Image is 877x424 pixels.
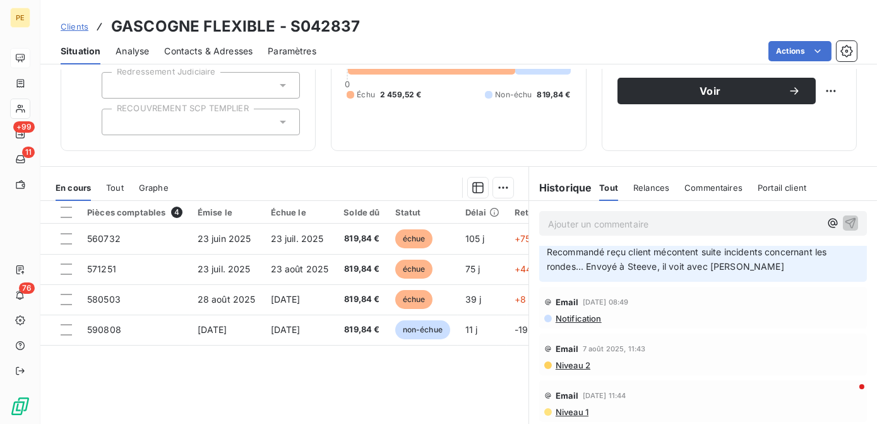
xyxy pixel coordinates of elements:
[271,324,301,335] span: [DATE]
[61,45,100,58] span: Situation
[343,293,379,306] span: 819,84 €
[87,207,182,218] div: Pièces comptables
[465,294,482,305] span: 39 j
[465,324,478,335] span: 11 j
[515,324,533,335] span: -19 j
[684,183,743,193] span: Commentaires
[515,207,555,217] div: Retard
[112,116,122,128] input: Ajouter une valeur
[583,298,629,306] span: [DATE] 08:49
[198,263,251,274] span: 23 juil. 2025
[357,89,375,100] span: Échu
[87,263,116,274] span: 571251
[343,233,379,245] span: 819,84 €
[556,297,579,307] span: Email
[87,324,121,335] span: 590808
[465,207,499,217] div: Délai
[758,183,806,193] span: Portail client
[495,89,532,100] span: Non-échu
[465,233,485,244] span: 105 j
[343,207,379,217] div: Solde dû
[554,360,590,370] span: Niveau 2
[268,45,316,58] span: Paramètres
[87,294,121,305] span: 580503
[465,263,480,274] span: 75 j
[164,45,253,58] span: Contacts & Adresses
[395,320,450,339] span: non-échue
[395,229,433,248] span: échue
[617,78,816,104] button: Voir
[515,263,537,274] span: +44 j
[834,381,864,411] iframe: Intercom live chat
[583,392,626,399] span: [DATE] 11:44
[554,313,602,324] span: Notification
[554,407,588,417] span: Niveau 1
[343,324,379,336] span: 819,84 €
[198,207,256,217] div: Émise le
[633,183,669,193] span: Relances
[271,263,329,274] span: 23 août 2025
[271,207,329,217] div: Échue le
[271,294,301,305] span: [DATE]
[139,183,169,193] span: Graphe
[171,207,182,218] span: 4
[529,180,592,195] h6: Historique
[768,41,832,61] button: Actions
[111,15,360,38] h3: GASCOGNE FLEXIBLE - S042837
[56,183,91,193] span: En cours
[198,294,256,305] span: 28 août 2025
[537,89,570,100] span: 819,84 €
[556,391,579,401] span: Email
[583,345,646,353] span: 7 août 2025, 11:43
[106,183,124,193] span: Tout
[10,396,30,416] img: Logo LeanPay
[61,21,88,32] span: Clients
[599,183,618,193] span: Tout
[515,294,531,305] span: +8 j
[10,8,30,28] div: PE
[343,263,379,276] span: 819,84 €
[380,89,422,100] span: 2 459,52 €
[198,324,227,335] span: [DATE]
[633,86,788,96] span: Voir
[61,20,88,33] a: Clients
[395,260,433,279] span: échue
[13,121,35,133] span: +99
[556,344,579,354] span: Email
[547,246,830,272] span: Recommandé reçu client mécontent suite incidents concernant les rondes... Envoyé à Steeve, il voi...
[198,233,251,244] span: 23 juin 2025
[116,45,149,58] span: Analyse
[87,233,121,244] span: 560732
[395,290,433,309] span: échue
[112,80,122,91] input: Ajouter une valeur
[22,147,35,158] span: 11
[345,79,350,89] span: 0
[395,207,450,217] div: Statut
[19,282,35,294] span: 76
[515,233,535,244] span: +75 j
[271,233,324,244] span: 23 juil. 2025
